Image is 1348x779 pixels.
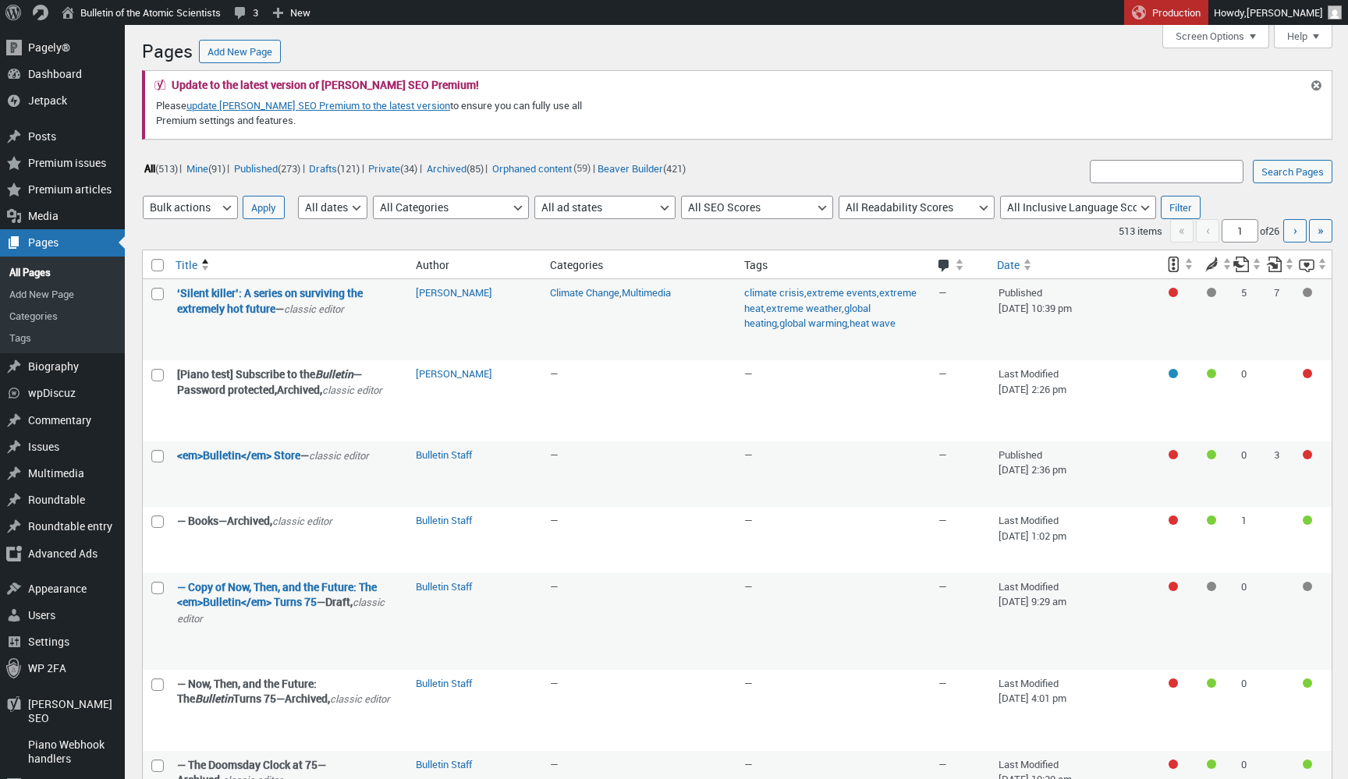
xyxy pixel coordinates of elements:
[991,441,1157,507] td: Published [DATE] 2:36 pm
[938,676,947,690] span: —
[330,692,390,706] span: classic editor
[1233,250,1262,278] a: Outgoing internal links
[1207,450,1216,459] div: Good
[1161,196,1201,219] input: Filter
[1303,760,1312,769] div: Good
[177,285,363,316] a: “‘Silent killer’: A series on surviving the extremely hot future” (Edit)
[1169,450,1178,459] div: Focus keyphrase not set
[416,579,472,593] a: Bulletin Staff
[1293,221,1297,239] span: ›
[1157,250,1194,278] a: SEO score
[184,159,227,177] a: Mine(91)
[744,301,871,331] a: global heating
[325,594,353,609] span: Draft,
[595,159,687,177] a: Beaver Builder(421)
[1207,582,1216,591] div: Not available
[177,448,400,464] strong: —
[285,691,330,706] span: Archived,
[307,159,362,177] a: Drafts(121)
[1299,250,1328,278] a: Inclusive language score
[663,161,686,175] span: (421)
[991,251,1157,279] a: Date
[1169,369,1178,378] div: Post is set to noindex.
[1170,219,1194,243] span: «
[744,579,753,593] span: —
[177,382,277,397] span: Password protected,
[315,366,353,381] em: Bulletin
[542,250,736,279] th: Categories
[1303,369,1312,378] div: Needs improvement
[416,757,472,771] a: Bulletin Staff
[744,285,804,299] a: climate crisis
[550,448,559,462] span: —
[322,383,382,397] span: classic editor
[416,676,472,690] a: Bulletin Staff
[1195,250,1233,278] a: Readability score
[1196,219,1219,243] span: ‹
[243,196,285,219] input: Apply
[997,257,1020,273] span: Date
[550,366,559,381] span: —
[184,158,229,178] li: |
[542,279,736,360] td: ,
[744,676,753,690] span: —
[1303,582,1312,591] div: Not available
[272,514,332,528] span: classic editor
[744,285,917,315] a: extreme heat
[779,316,847,330] a: global warming
[1266,279,1299,360] td: 7
[1266,250,1295,278] a: Received internal links
[850,316,896,330] a: heat wave
[307,158,364,178] li: |
[991,279,1157,360] td: Published [DATE] 10:39 pm
[1207,288,1216,297] div: Not available
[1162,25,1269,48] button: Screen Options
[766,301,842,315] a: extreme weather
[938,757,947,771] span: —
[177,579,400,627] strong: —
[1207,515,1216,525] div: Good
[938,513,947,527] span: —
[1169,288,1178,297] div: Focus keyphrase not set
[1266,441,1299,507] td: 3
[1233,279,1266,360] td: 5
[466,161,484,175] span: (85)
[1303,515,1312,525] div: Good
[424,158,488,178] li: |
[277,382,322,397] span: Archived,
[424,159,485,177] a: Archived(85)
[1318,221,1324,239] span: »
[154,97,626,129] p: Please to ensure you can fully use all Premium settings and features.
[408,250,542,279] th: Author
[142,158,688,178] ul: |
[1268,224,1279,238] span: 26
[938,579,947,593] span: —
[177,285,400,317] strong: —
[177,579,377,610] a: “Copy of Now, Then, and the Future: The <em>Bulletin</em> Turns 75” (Edit)
[938,366,947,381] span: —
[622,285,671,299] a: Multimedia
[744,448,753,462] span: —
[550,285,619,299] a: Climate Change
[177,448,300,462] a: “<em>Bulletin</em> Store” (Edit)
[232,159,302,177] a: Published(273)
[1169,678,1178,688] div: Focus keyphrase not set
[208,161,225,175] span: (91)
[177,676,400,707] strong: — Now, Then, and the Future: The Turns 75 —
[400,161,417,175] span: (34)
[416,285,492,299] a: [PERSON_NAME]
[744,757,753,771] span: —
[142,159,179,177] a: All(513)
[1274,25,1332,48] button: Help
[186,98,450,112] a: update [PERSON_NAME] SEO Premium to the latest version
[1169,582,1178,591] div: Focus keyphrase not set
[199,40,281,63] a: Add New Page
[490,158,591,178] li: (59)
[991,573,1157,670] td: Last Modified [DATE] 9:29 am
[1207,760,1216,769] div: Good
[309,448,369,462] span: classic editor
[172,80,479,90] h2: Update to the latest version of [PERSON_NAME] SEO Premium!
[337,161,360,175] span: (121)
[142,158,182,178] li: |
[1303,288,1312,297] div: Not available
